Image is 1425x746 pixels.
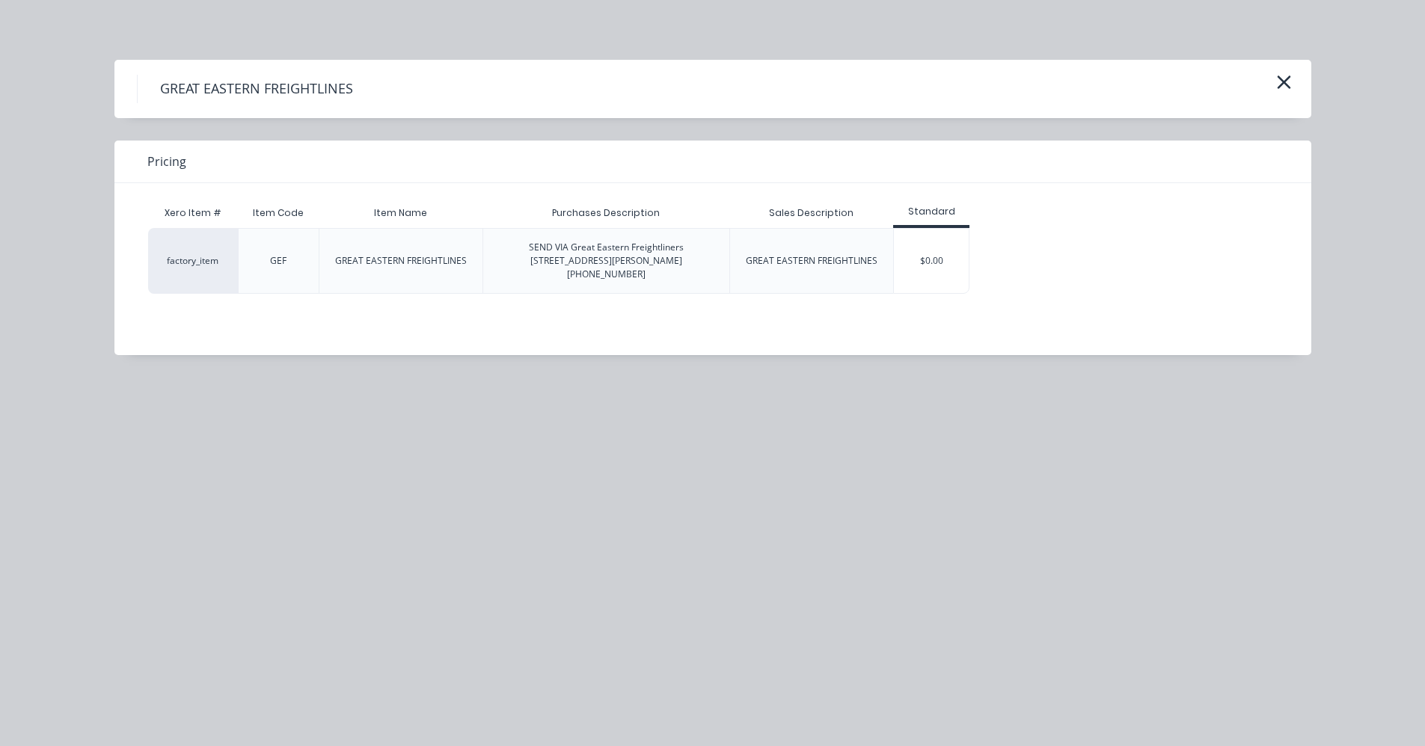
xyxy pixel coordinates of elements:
div: GREAT EASTERN FREIGHTLINES [746,254,877,268]
div: Item Code [241,194,316,232]
div: Purchases Description [540,194,672,232]
div: $0.00 [894,229,969,293]
div: Standard [893,205,969,218]
span: Pricing [147,152,186,170]
div: GEF [270,254,286,268]
div: GREAT EASTERN FREIGHTLINES [335,254,467,268]
div: Sales Description [757,194,865,232]
div: factory_item [148,228,238,294]
h4: GREAT EASTERN FREIGHTLINES [137,75,376,103]
div: SEND VIA Great Eastern Freightliners [STREET_ADDRESS][PERSON_NAME] [PHONE_NUMBER] [495,241,717,281]
div: Item Name [362,194,439,232]
div: Xero Item # [148,198,238,228]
